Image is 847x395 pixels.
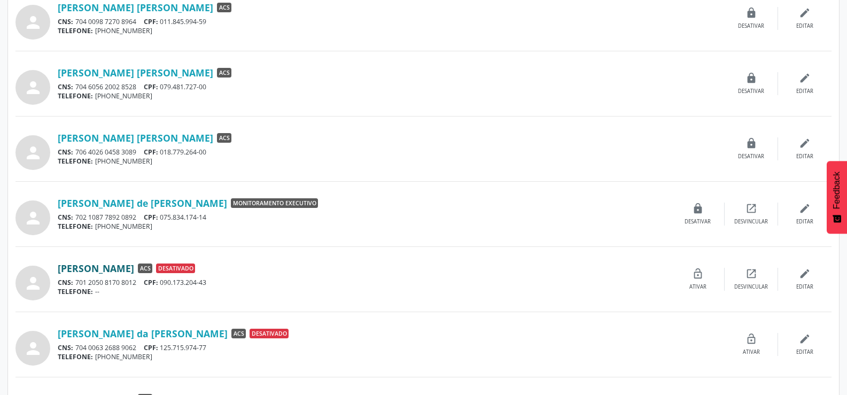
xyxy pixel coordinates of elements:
span: CNS: [58,82,73,91]
a: [PERSON_NAME] [PERSON_NAME] [58,132,213,144]
div: Desativar [738,88,764,95]
span: TELEFONE: [58,157,93,166]
a: [PERSON_NAME] [PERSON_NAME] [58,2,213,13]
i: edit [799,72,811,84]
div: 702 1087 7892 0892 075.834.174-14 [58,213,671,222]
span: TELEFONE: [58,91,93,100]
i: edit [799,333,811,345]
span: CPF: [144,343,158,352]
span: ACS [217,68,231,78]
span: ACS [138,264,152,273]
i: person [24,78,43,97]
i: edit [799,203,811,214]
span: CNS: [58,343,73,352]
i: person [24,208,43,228]
a: [PERSON_NAME] de [PERSON_NAME] [58,197,227,209]
span: TELEFONE: [58,26,93,35]
i: edit [799,137,811,149]
a: [PERSON_NAME] [PERSON_NAME] [58,67,213,79]
span: Monitoramento Executivo [231,198,318,208]
div: -- [58,287,671,296]
span: Desativado [250,329,289,338]
span: CPF: [144,278,158,287]
div: Desvincular [734,283,768,291]
i: open_in_new [745,268,757,280]
span: CPF: [144,17,158,26]
div: 706 4026 0458 3089 018.779.264-00 [58,148,725,157]
span: TELEFONE: [58,222,93,231]
span: CNS: [58,17,73,26]
span: CNS: [58,213,73,222]
a: [PERSON_NAME] da [PERSON_NAME] [58,328,228,339]
i: person [24,143,43,162]
div: Editar [796,22,813,30]
div: Editar [796,153,813,160]
div: Desativar [685,218,711,226]
span: TELEFONE: [58,287,93,296]
i: person [24,274,43,293]
i: lock [692,203,704,214]
a: [PERSON_NAME] [58,262,134,274]
div: Editar [796,218,813,226]
div: Editar [796,283,813,291]
div: Editar [796,348,813,356]
div: Desativar [738,22,764,30]
i: lock_open [692,268,704,280]
div: Editar [796,88,813,95]
span: CPF: [144,213,158,222]
button: Feedback - Mostrar pesquisa [827,161,847,234]
div: Desvincular [734,218,768,226]
div: [PHONE_NUMBER] [58,352,725,361]
i: edit [799,268,811,280]
i: lock_open [745,333,757,345]
div: 704 6056 2002 8528 079.481.727-00 [58,82,725,91]
div: [PHONE_NUMBER] [58,157,725,166]
span: ACS [217,3,231,12]
i: lock [745,137,757,149]
span: CPF: [144,82,158,91]
div: 701 2050 8170 8012 090.173.204-43 [58,278,671,287]
div: [PHONE_NUMBER] [58,222,671,231]
div: Ativar [743,348,760,356]
i: person [24,339,43,358]
span: Feedback [832,172,842,209]
div: Ativar [689,283,706,291]
i: lock [745,72,757,84]
span: ACS [231,329,246,338]
span: TELEFONE: [58,352,93,361]
div: [PHONE_NUMBER] [58,26,725,35]
div: 704 0063 2688 9062 125.715.974-77 [58,343,725,352]
span: CNS: [58,278,73,287]
i: person [24,13,43,32]
div: [PHONE_NUMBER] [58,91,725,100]
span: CPF: [144,148,158,157]
i: open_in_new [745,203,757,214]
span: Desativado [156,264,195,273]
i: edit [799,7,811,19]
i: lock [745,7,757,19]
div: Desativar [738,153,764,160]
div: 704 0098 7270 8964 011.845.994-59 [58,17,725,26]
span: CNS: [58,148,73,157]
span: ACS [217,133,231,143]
